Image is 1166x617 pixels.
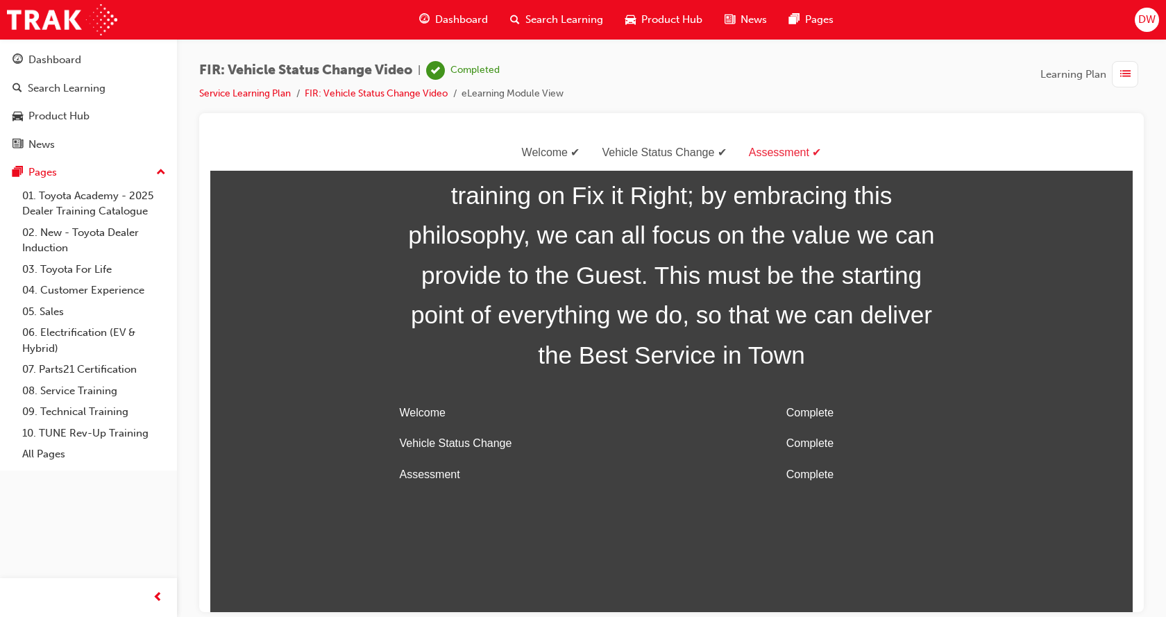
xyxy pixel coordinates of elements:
[6,76,171,101] a: Search Learning
[641,12,702,28] span: Product Hub
[28,137,55,153] div: News
[1135,8,1159,32] button: DW
[741,12,767,28] span: News
[156,164,166,182] span: up-icon
[301,8,381,28] div: Welcome
[12,167,23,179] span: pages-icon
[17,401,171,423] a: 09. Technical Training
[435,12,488,28] span: Dashboard
[418,62,421,78] span: |
[6,160,171,185] button: Pages
[6,132,171,158] a: News
[28,52,81,68] div: Dashboard
[199,87,291,99] a: Service Learning Plan
[614,6,713,34] a: car-iconProduct Hub
[17,423,171,444] a: 10. TUNE Rev-Up Training
[778,6,845,34] a: pages-iconPages
[6,47,171,73] a: Dashboard
[527,8,623,28] div: Assessment
[1040,67,1106,83] span: Learning Plan
[576,298,734,319] div: Complete
[499,6,614,34] a: search-iconSearch Learning
[184,262,539,294] td: Welcome
[6,103,171,129] a: Product Hub
[510,11,520,28] span: search-icon
[1120,66,1131,83] span: list-icon
[576,330,734,350] div: Complete
[7,4,117,35] img: Trak
[805,12,834,28] span: Pages
[17,359,171,380] a: 07. Parts21 Certification
[725,11,735,28] span: news-icon
[450,64,500,77] div: Completed
[426,61,445,80] span: learningRecordVerb_COMPLETE-icon
[17,185,171,222] a: 01. Toyota Academy - 2025 Dealer Training Catalogue
[17,259,171,280] a: 03. Toyota For Life
[17,222,171,259] a: 02. New - Toyota Dealer Induction
[12,83,22,95] span: search-icon
[17,443,171,465] a: All Pages
[625,11,636,28] span: car-icon
[380,8,527,28] div: Vehicle Status Change
[1040,61,1144,87] button: Learning Plan
[184,293,539,324] td: Vehicle Status Change
[408,6,499,34] a: guage-iconDashboard
[6,44,171,160] button: DashboardSearch LearningProduct HubNews
[28,81,105,96] div: Search Learning
[419,11,430,28] span: guage-icon
[305,87,448,99] a: FIR: Vehicle Status Change Video
[153,589,163,607] span: prev-icon
[17,301,171,323] a: 05. Sales
[12,139,23,151] span: news-icon
[17,280,171,301] a: 04. Customer Experience
[199,62,412,78] span: FIR: Vehicle Status Change Video
[462,86,564,102] li: eLearning Module View
[789,11,800,28] span: pages-icon
[17,380,171,402] a: 08. Service Training
[184,324,539,355] td: Assessment
[28,108,90,124] div: Product Hub
[12,54,23,67] span: guage-icon
[713,6,778,34] a: news-iconNews
[1138,12,1156,28] span: DW
[17,322,171,359] a: 06. Electrification (EV & Hybrid)
[12,110,23,123] span: car-icon
[28,164,57,180] div: Pages
[525,12,603,28] span: Search Learning
[576,268,734,288] div: Complete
